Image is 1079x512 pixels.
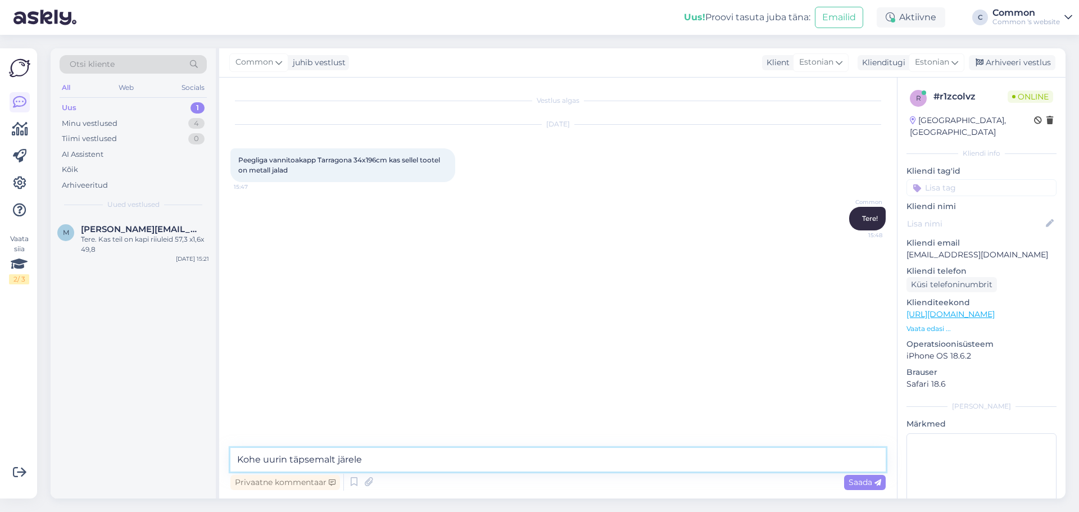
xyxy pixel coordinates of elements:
[230,475,340,490] div: Privaatne kommentaar
[906,324,1057,334] p: Vaata edasi ...
[188,118,205,129] div: 4
[230,448,886,472] textarea: Kohe uurin täpsemalt järele
[969,55,1055,70] div: Arhiveeri vestlus
[933,90,1008,103] div: # r1zcolvz
[862,214,878,223] span: Tere!
[62,118,117,129] div: Minu vestlused
[9,274,29,284] div: 2 / 3
[81,224,198,234] span: marianne.aasmae@gmail.com
[906,237,1057,249] p: Kliendi email
[906,277,997,292] div: Küsi telefoninumbrit
[62,180,108,191] div: Arhiveeritud
[235,56,273,69] span: Common
[62,164,78,175] div: Kõik
[906,249,1057,261] p: [EMAIL_ADDRESS][DOMAIN_NAME]
[9,234,29,284] div: Vaata siia
[191,102,205,114] div: 1
[849,477,881,487] span: Saada
[1008,90,1053,103] span: Online
[877,7,945,28] div: Aktiivne
[906,165,1057,177] p: Kliendi tag'id
[906,148,1057,158] div: Kliendi info
[906,297,1057,309] p: Klienditeekond
[992,8,1072,26] a: CommonCommon 's website
[230,96,886,106] div: Vestlus algas
[906,418,1057,430] p: Märkmed
[62,149,103,160] div: AI Assistent
[762,57,790,69] div: Klient
[815,7,863,28] button: Emailid
[116,80,136,95] div: Web
[62,133,117,144] div: Tiimi vestlused
[906,201,1057,212] p: Kliendi nimi
[60,80,72,95] div: All
[906,309,995,319] a: [URL][DOMAIN_NAME]
[858,57,905,69] div: Klienditugi
[915,56,949,69] span: Estonian
[906,378,1057,390] p: Safari 18.6
[906,338,1057,350] p: Operatsioonisüsteem
[188,133,205,144] div: 0
[176,255,209,263] div: [DATE] 15:21
[62,102,76,114] div: Uus
[238,156,442,174] span: Peegliga vannitoakapp Tarragona 34x196cm kas sellel tootel on metall jalad
[907,218,1044,230] input: Lisa nimi
[684,12,705,22] b: Uus!
[992,17,1060,26] div: Common 's website
[799,56,833,69] span: Estonian
[179,80,207,95] div: Socials
[906,179,1057,196] input: Lisa tag
[230,119,886,129] div: [DATE]
[107,200,160,210] span: Uued vestlused
[9,57,30,79] img: Askly Logo
[916,94,921,102] span: r
[81,234,209,255] div: Tere. Kas teil on kapi riiuleid 57,3 x1,6x 49,8
[840,231,882,239] span: 15:48
[972,10,988,25] div: C
[840,198,882,206] span: Common
[906,350,1057,362] p: iPhone OS 18.6.2
[684,11,810,24] div: Proovi tasuta juba täna:
[63,228,69,237] span: m
[70,58,115,70] span: Otsi kliente
[910,115,1034,138] div: [GEOGRAPHIC_DATA], [GEOGRAPHIC_DATA]
[288,57,346,69] div: juhib vestlust
[234,183,276,191] span: 15:47
[906,265,1057,277] p: Kliendi telefon
[906,366,1057,378] p: Brauser
[906,401,1057,411] div: [PERSON_NAME]
[992,8,1060,17] div: Common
